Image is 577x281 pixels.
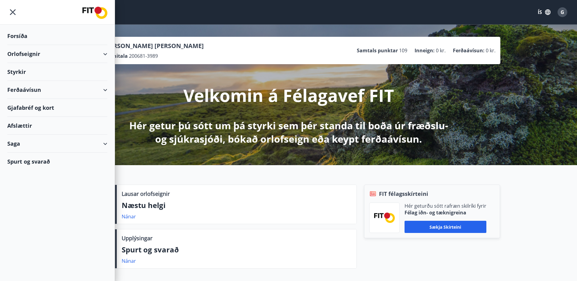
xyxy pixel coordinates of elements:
[415,47,435,54] p: Inneign :
[436,47,446,54] span: 0 kr.
[104,53,128,59] p: Kennitala
[82,7,107,19] img: union_logo
[7,99,107,117] div: Gjafabréf og kort
[122,213,136,220] a: Nánar
[7,135,107,153] div: Saga
[405,221,486,233] button: Sækja skírteini
[7,45,107,63] div: Orlofseignir
[128,119,449,146] p: Hér getur þú sótt um þá styrki sem þér standa til boða úr fræðslu- og sjúkrasjóði, bókað orlofsei...
[122,190,170,198] p: Lausar orlofseignir
[129,53,158,59] span: 200681-3989
[183,84,394,107] p: Velkomin á Félagavef FIT
[122,245,352,255] p: Spurt og svarað
[561,9,564,16] span: G
[405,209,486,216] p: Félag iðn- og tæknigreina
[122,200,352,210] p: Næstu helgi
[486,47,495,54] span: 0 kr.
[122,234,152,242] p: Upplýsingar
[7,7,18,18] button: menu
[7,27,107,45] div: Forsíða
[357,47,398,54] p: Samtals punktar
[7,81,107,99] div: Ferðaávísun
[104,42,204,50] p: [PERSON_NAME] [PERSON_NAME]
[7,153,107,170] div: Spurt og svarað
[7,63,107,81] div: Styrkir
[405,203,486,209] p: Hér geturðu sótt rafræn skilríki fyrir
[534,7,554,18] button: ÍS
[379,190,428,198] span: FIT félagsskírteini
[122,258,136,264] a: Nánar
[7,117,107,135] div: Afslættir
[374,213,395,223] img: FPQVkF9lTnNbbaRSFyT17YYeljoOGk5m51IhT0bO.png
[555,5,570,19] button: G
[453,47,485,54] p: Ferðaávísun :
[399,47,407,54] span: 109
